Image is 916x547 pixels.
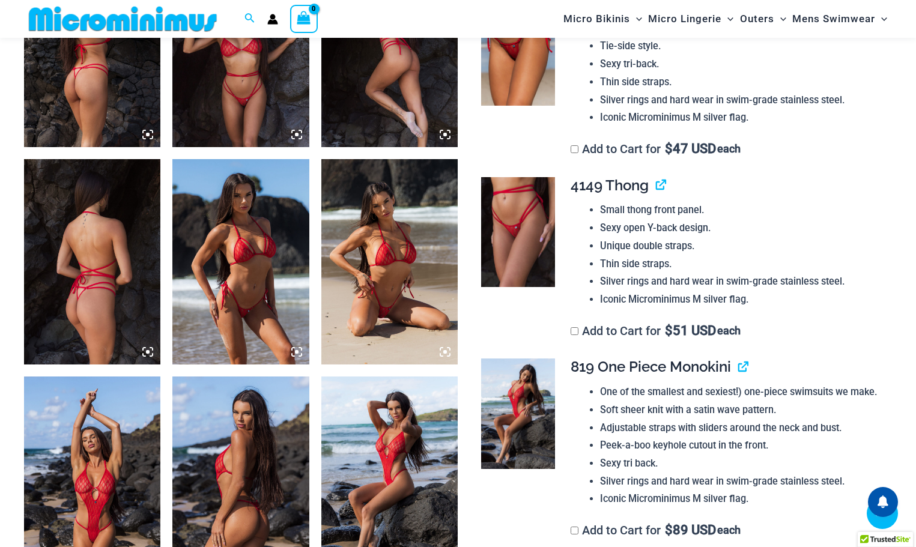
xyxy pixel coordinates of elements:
[665,524,716,536] span: 89 USD
[737,4,789,34] a: OutersMenu ToggleMenu Toggle
[571,327,578,335] input: Add to Cart for$51 USD each
[600,73,882,91] li: Thin side straps.
[481,177,555,288] img: Crystal Waves 4149 Thong
[600,201,882,219] li: Small thong front panel.
[560,4,645,34] a: Micro BikinisMenu ToggleMenu Toggle
[665,522,673,537] span: $
[740,4,774,34] span: Outers
[600,383,882,401] li: One of the smallest and sexiest!) one-piece swimsuits we make.
[600,273,882,291] li: Silver rings and hard wear in swim-grade stainless steel.
[571,358,731,375] span: 819 One Piece Monokini
[792,4,875,34] span: Mens Swimwear
[481,358,555,469] img: Crystal Waves Red 819 One Piece
[600,219,882,237] li: Sexy open Y-back design.
[721,4,733,34] span: Menu Toggle
[600,91,882,109] li: Silver rings and hard wear in swim-grade stainless steel.
[600,419,882,437] li: Adjustable straps with sliders around the neck and bust.
[571,523,741,537] label: Add to Cart for
[24,159,160,364] img: Crystal Waves 327 Halter Top 4149 Thong
[290,5,318,32] a: View Shopping Cart, empty
[600,291,882,309] li: Iconic Microminimus M silver flag.
[665,323,673,338] span: $
[559,2,892,36] nav: Site Navigation
[665,325,716,337] span: 51 USD
[600,255,882,273] li: Thin side straps.
[717,325,741,337] span: each
[600,55,882,73] li: Sexy tri-back.
[774,4,786,34] span: Menu Toggle
[645,4,736,34] a: Micro LingerieMenu ToggleMenu Toggle
[571,142,741,156] label: Add to Cart for
[321,159,458,364] img: Crystal Waves 305 Tri Top 456 Bottom
[600,473,882,491] li: Silver rings and hard wear in swim-grade stainless steel.
[600,401,882,419] li: Soft sheer knit with a satin wave pattern.
[665,143,716,155] span: 47 USD
[717,143,741,155] span: each
[563,4,630,34] span: Micro Bikinis
[600,37,882,55] li: Tie-side style.
[24,5,222,32] img: MM SHOP LOGO FLAT
[172,159,309,364] img: Crystal Waves 305 Tri Top 456 Bottom
[600,437,882,455] li: Peek-a-boo keyhole cutout in the front.
[571,145,578,153] input: Add to Cart for$47 USD each
[648,4,721,34] span: Micro Lingerie
[267,14,278,25] a: Account icon link
[571,177,649,194] span: 4149 Thong
[600,237,882,255] li: Unique double straps.
[600,490,882,508] li: Iconic Microminimus M silver flag.
[665,141,673,156] span: $
[571,324,741,338] label: Add to Cart for
[875,4,887,34] span: Menu Toggle
[630,4,642,34] span: Menu Toggle
[717,524,741,536] span: each
[789,4,890,34] a: Mens SwimwearMenu ToggleMenu Toggle
[244,11,255,26] a: Search icon link
[600,455,882,473] li: Sexy tri back.
[600,109,882,127] li: Iconic Microminimus M silver flag.
[571,527,578,534] input: Add to Cart for$89 USD each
